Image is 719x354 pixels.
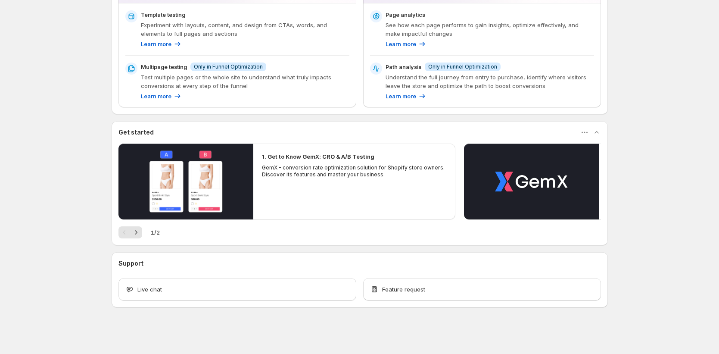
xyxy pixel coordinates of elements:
p: Template testing [141,10,185,19]
a: Learn more [386,40,426,48]
p: Multipage testing [141,63,187,71]
span: Live chat [137,285,162,294]
span: 1 / 2 [151,228,160,237]
p: Page analytics [386,10,425,19]
button: Play video [118,144,253,219]
a: Learn more [386,92,426,100]
a: Learn more [141,40,182,48]
p: GemX - conversion rate optimization solution for Shopify store owners. Discover its features and ... [262,164,447,178]
p: Learn more [141,92,171,100]
a: Learn more [141,92,182,100]
p: Learn more [386,92,416,100]
h3: Support [118,259,143,268]
nav: Pagination [118,226,142,238]
p: Understand the full journey from entry to purchase, identify where visitors leave the store and o... [386,73,594,90]
p: Learn more [141,40,171,48]
span: Only in Funnel Optimization [428,63,497,70]
span: Feature request [382,285,425,294]
span: Only in Funnel Optimization [194,63,263,70]
p: See how each page performs to gain insights, optimize effectively, and make impactful changes [386,21,594,38]
button: Play video [464,144,599,219]
button: Next [130,226,142,238]
h3: Get started [118,128,154,137]
p: Path analysis [386,63,421,71]
h2: 1. Get to Know GemX: CRO & A/B Testing [262,152,374,161]
p: Learn more [386,40,416,48]
p: Test multiple pages or the whole site to understand what truly impacts conversions at every step ... [141,73,349,90]
p: Experiment with layouts, content, and design from CTAs, words, and elements to full pages and sec... [141,21,349,38]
